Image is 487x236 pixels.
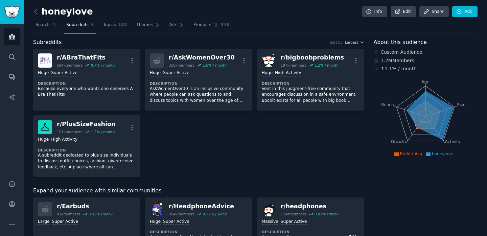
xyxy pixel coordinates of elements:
[281,212,306,216] div: 1.5M members
[38,86,136,98] p: Because everyone who wants one deserves A Bra That Fits!
[203,63,227,68] div: 1.6 % / month
[262,70,273,76] div: Huge
[330,40,343,45] div: Sort by
[381,65,417,72] div: ↑ 1.1 % / month
[169,63,194,68] div: 358k members
[134,20,162,33] a: Themes
[374,57,478,64] div: 1.2M Members
[57,212,80,216] div: 81k members
[103,22,116,28] span: Topics
[38,137,49,143] div: Huge
[91,22,94,28] span: 4
[374,38,427,47] span: About this audience
[91,129,115,134] div: 1.2 % / month
[89,212,113,216] div: 0.92 % / week
[169,202,234,211] div: r/ HeadphoneAdvice
[163,219,189,225] div: Super Active
[4,6,20,18] img: GummySearch logo
[52,219,78,225] div: Super Active
[33,20,59,33] a: Search
[150,202,164,216] img: HeadphoneAdvice
[203,212,227,216] div: 0.12 % / week
[275,70,301,76] div: High Activity
[118,22,127,28] span: 138
[315,63,339,68] div: 1.2 % / month
[191,20,232,33] a: Products348
[38,53,52,68] img: ABraThatFits
[150,230,248,234] dt: Description
[36,22,50,28] span: Search
[51,70,77,76] div: Super Active
[57,129,83,134] div: 101k members
[33,115,140,177] a: PlusSizeFashionr/PlusSizeFashion101kmembers1.2% / monthHugeHigh ActivityDescriptionA subreddit de...
[262,81,360,86] dt: Description
[57,202,113,211] div: r/ Earbuds
[419,6,448,18] a: Share
[33,49,140,111] a: ABraThatFitsr/ABraThatFits594kmembers0.7% / monthHugeSuper ActiveDescriptionBecause everyone who ...
[57,53,115,62] div: r/ ABraThatFits
[345,40,358,45] span: Largest
[64,20,96,33] a: Subreddits4
[262,86,360,104] p: Vent in this judgment-free community that encourages discussion in a safe environment. Boobit exi...
[167,20,186,33] a: Ask
[262,230,360,234] dt: Description
[38,148,136,152] dt: Description
[38,70,49,76] div: Huge
[136,22,153,28] span: Themes
[38,152,136,170] p: A subreddit dedicated to plus size individuals to discuss outfit choices, fashion, give/receive f...
[57,120,115,128] div: r/ PlusSizeFashion
[33,38,62,47] span: Subreddits
[262,202,276,216] img: headphones
[457,102,465,107] tspan: Size
[150,86,248,104] p: AskWomenOver30 is an inclusive community where people can ask questions to and discuss topics wit...
[150,70,161,76] div: Huge
[391,6,416,18] a: Edit
[150,81,248,86] dt: Description
[400,151,422,156] span: Reddit Avg
[362,6,387,18] a: Info
[33,6,93,17] h2: honeylove
[345,40,364,45] button: Largest
[38,219,49,225] div: Large
[262,219,278,225] div: Massive
[38,81,136,86] dt: Description
[101,20,129,33] a: Topics138
[281,53,344,62] div: r/ bigboobproblems
[150,219,161,225] div: Huge
[66,22,89,28] span: Subreddits
[169,53,235,62] div: r/ AskWomenOver30
[91,63,115,68] div: 0.7 % / month
[281,63,306,68] div: 187k members
[452,6,478,18] a: Add
[257,49,364,111] a: bigboobproblemsr/bigboobproblems187kmembers1.2% / monthHugeHigh ActivityDescriptionVent in this j...
[374,49,478,56] div: Custom Audience
[262,53,276,68] img: bigboobproblems
[145,49,252,111] a: r/AskWomenOver30358kmembers1.6% / monthHugeSuper ActiveDescriptionAskWomenOver30 is an inclusive ...
[381,102,394,107] tspan: Reach
[281,219,307,225] div: Super Active
[38,120,52,134] img: PlusSizeFashion
[391,139,406,144] tspan: Growth
[221,22,230,28] span: 348
[421,79,430,84] tspan: Age
[51,137,77,143] div: High Activity
[57,63,83,68] div: 594k members
[193,22,211,28] span: Products
[169,22,177,28] span: Ask
[315,212,339,216] div: 0.01 % / week
[445,139,460,144] tspan: Activity
[281,202,339,211] div: r/ headphones
[33,187,161,195] span: Expand your audience with similar communities
[163,70,189,76] div: Super Active
[432,151,454,156] span: honeylove
[169,212,194,216] div: 354k members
